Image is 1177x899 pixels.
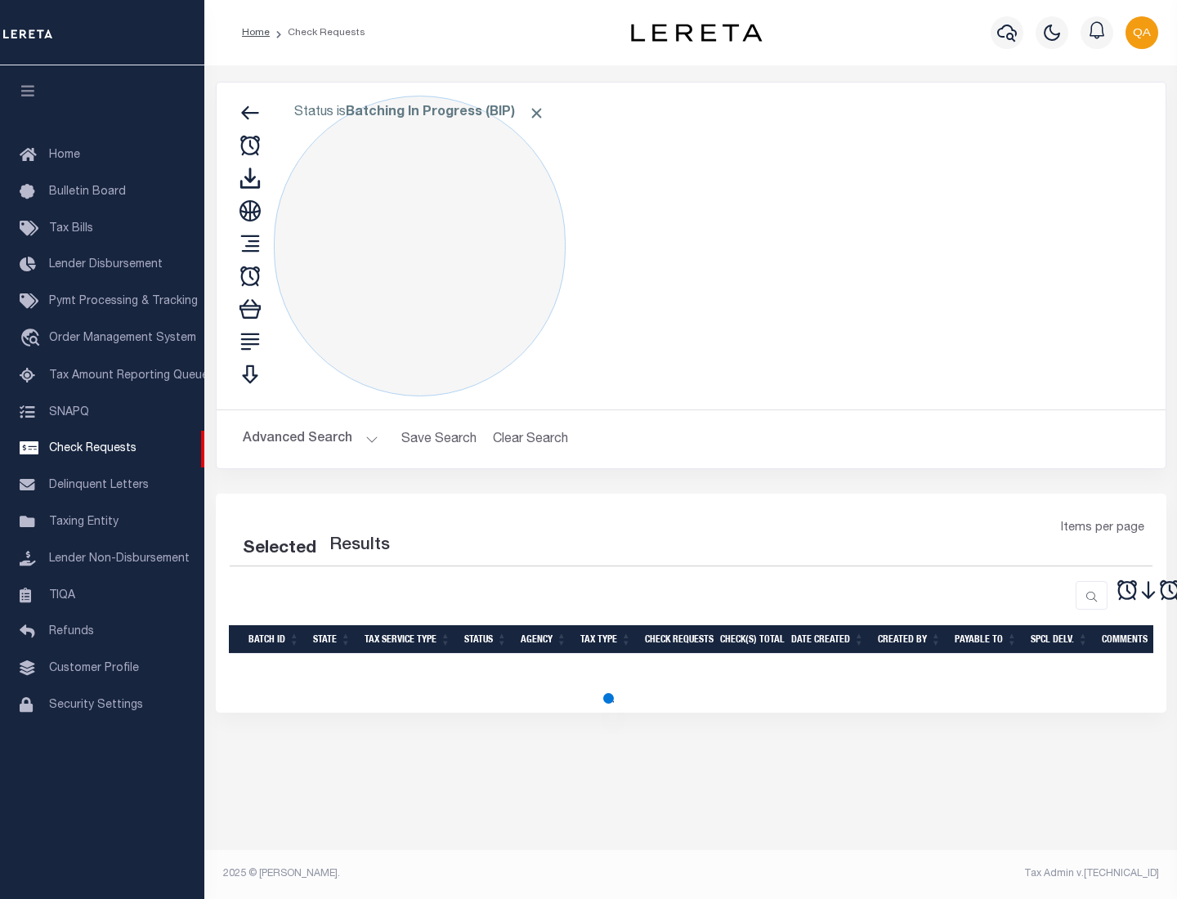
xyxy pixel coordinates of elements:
[638,625,714,654] th: Check Requests
[785,625,871,654] th: Date Created
[392,423,486,455] button: Save Search
[528,105,545,122] span: Click to Remove
[49,663,139,674] span: Customer Profile
[274,96,566,396] div: Click to Edit
[49,333,196,344] span: Order Management System
[49,370,208,382] span: Tax Amount Reporting Queue
[49,443,136,454] span: Check Requests
[270,25,365,40] li: Check Requests
[514,625,574,654] th: Agency
[49,700,143,711] span: Security Settings
[49,296,198,307] span: Pymt Processing & Tracking
[20,329,46,350] i: travel_explore
[243,536,316,562] div: Selected
[714,625,785,654] th: Check(s) Total
[486,423,575,455] button: Clear Search
[329,533,390,559] label: Results
[49,186,126,198] span: Bulletin Board
[49,406,89,418] span: SNAPQ
[242,625,307,654] th: Batch Id
[49,480,149,491] span: Delinquent Letters
[1126,16,1158,49] img: svg+xml;base64,PHN2ZyB4bWxucz0iaHR0cDovL3d3dy53My5vcmcvMjAwMC9zdmciIHBvaW50ZXItZXZlbnRzPSJub25lIi...
[871,625,948,654] th: Created By
[49,626,94,637] span: Refunds
[49,553,190,565] span: Lender Non-Disbursement
[49,589,75,601] span: TIQA
[1024,625,1095,654] th: Spcl Delv.
[49,259,163,271] span: Lender Disbursement
[49,150,80,161] span: Home
[631,24,762,42] img: logo-dark.svg
[1061,520,1144,538] span: Items per page
[243,423,378,455] button: Advanced Search
[458,625,514,654] th: Status
[358,625,458,654] th: Tax Service Type
[242,28,270,38] a: Home
[703,866,1159,881] div: Tax Admin v.[TECHNICAL_ID]
[574,625,638,654] th: Tax Type
[307,625,358,654] th: State
[49,517,119,528] span: Taxing Entity
[346,106,545,119] b: Batching In Progress (BIP)
[211,866,691,881] div: 2025 © [PERSON_NAME].
[948,625,1024,654] th: Payable To
[1095,625,1169,654] th: Comments
[49,223,93,235] span: Tax Bills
